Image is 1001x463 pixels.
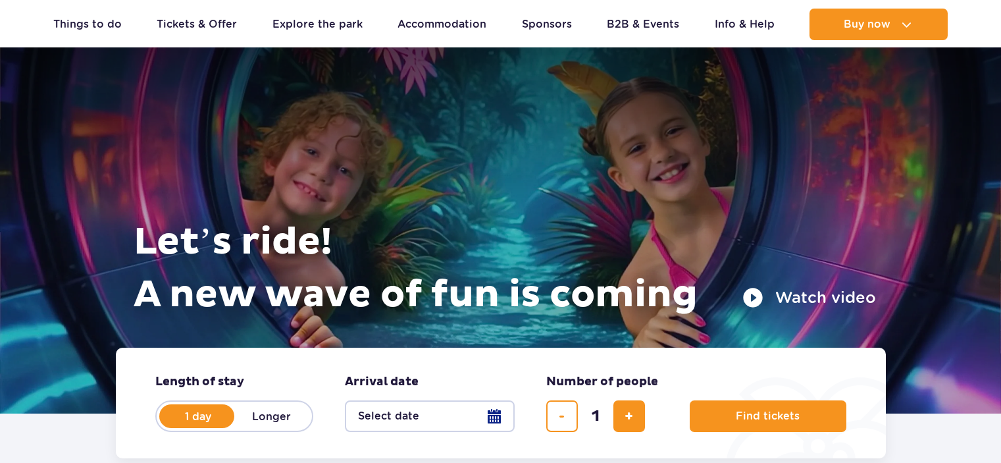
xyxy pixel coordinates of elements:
input: number of tickets [580,400,611,432]
a: Things to do [53,9,122,40]
label: Longer [234,402,309,430]
span: Number of people [546,374,658,390]
button: Watch video [742,287,876,308]
span: Length of stay [155,374,244,390]
button: remove ticket [546,400,578,432]
a: Tickets & Offer [157,9,237,40]
a: Sponsors [522,9,572,40]
span: Find tickets [736,410,800,422]
h1: Let’s ride! A new wave of fun is coming [134,216,876,321]
a: Info & Help [715,9,775,40]
button: Find tickets [690,400,846,432]
a: Accommodation [398,9,486,40]
a: B2B & Events [607,9,679,40]
button: add ticket [613,400,645,432]
button: Buy now [809,9,948,40]
span: Arrival date [345,374,419,390]
span: Buy now [844,18,890,30]
label: 1 day [161,402,236,430]
form: Planning your visit to Park of Poland [116,348,886,458]
a: Explore the park [272,9,363,40]
button: Select date [345,400,515,432]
